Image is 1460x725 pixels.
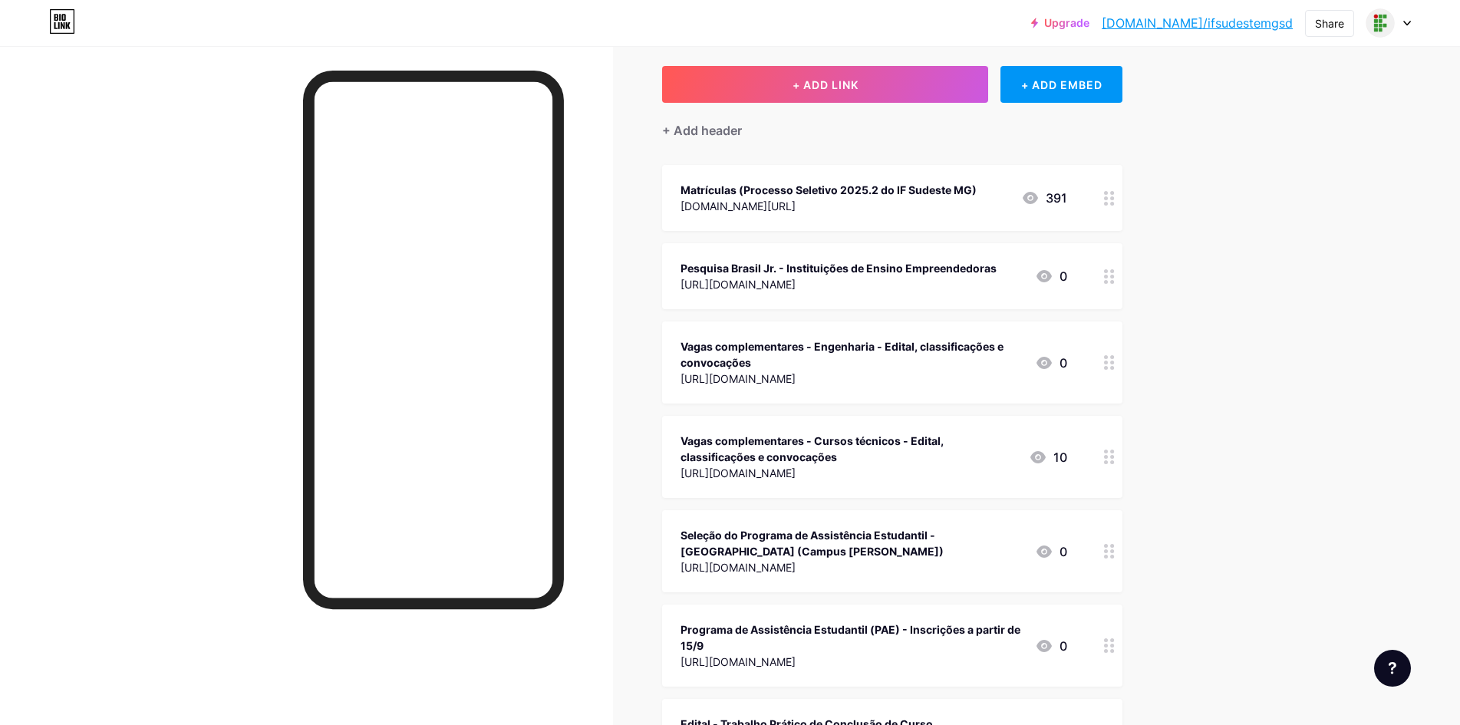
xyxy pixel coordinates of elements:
div: Vagas complementares - Cursos técnicos - Edital, classificações e convocações [681,433,1017,465]
div: 0 [1035,542,1067,561]
a: Upgrade [1031,17,1089,29]
button: + ADD LINK [662,66,988,103]
div: [URL][DOMAIN_NAME] [681,559,1023,575]
span: + ADD LINK [793,78,859,91]
div: 0 [1035,267,1067,285]
div: Share [1315,15,1344,31]
div: Seleção do Programa de Assistência Estudantil - [GEOGRAPHIC_DATA] (Campus [PERSON_NAME]) [681,527,1023,559]
div: 0 [1035,637,1067,655]
div: [URL][DOMAIN_NAME] [681,654,1023,670]
div: Pesquisa Brasil Jr. - Instituições de Ensino Empreendedoras [681,260,997,276]
div: 0 [1035,354,1067,372]
div: + Add header [662,121,742,140]
div: [URL][DOMAIN_NAME] [681,465,1017,481]
div: Programa de Assistência Estudantil (PAE) - Inscrições a partir de 15/9 [681,621,1023,654]
div: 10 [1029,448,1067,466]
div: [DOMAIN_NAME][URL] [681,198,977,214]
div: 391 [1021,189,1067,207]
div: Matrículas (Processo Seletivo 2025.2 do IF Sudeste MG) [681,182,977,198]
div: + ADD EMBED [1000,66,1122,103]
div: [URL][DOMAIN_NAME] [681,371,1023,387]
div: Vagas complementares - Engenharia - Edital, classificações e convocações [681,338,1023,371]
a: [DOMAIN_NAME]/ifsudestemgsd [1102,14,1293,32]
img: ifsudestemgsd [1366,8,1395,38]
div: [URL][DOMAIN_NAME] [681,276,997,292]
